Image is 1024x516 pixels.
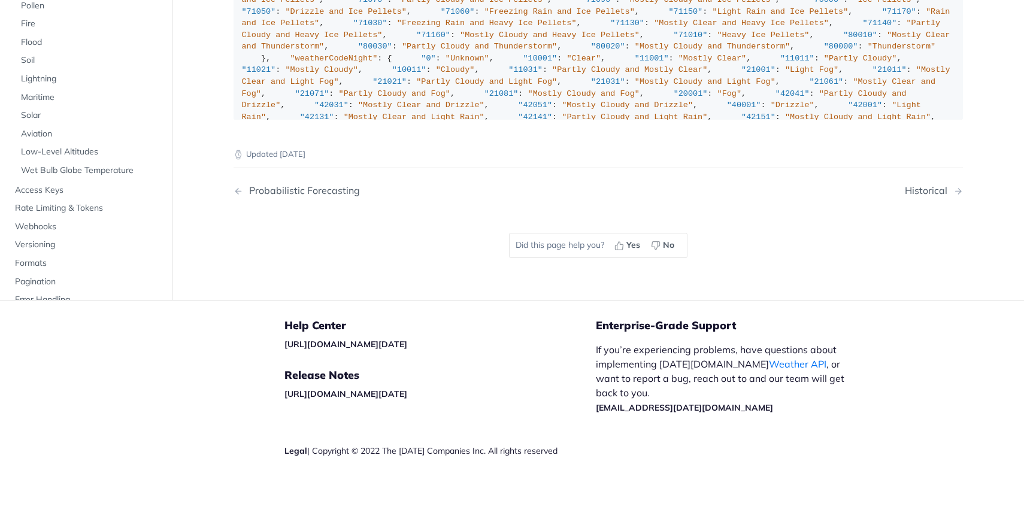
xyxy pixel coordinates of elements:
[15,107,163,125] a: Solar
[9,236,163,254] a: Versioning
[234,173,963,208] nav: Pagination Controls
[15,239,160,251] span: Versioning
[727,101,761,110] span: "40001"
[295,89,329,98] span: "21071"
[15,257,160,269] span: Formats
[21,128,160,139] span: Aviation
[712,7,848,16] span: "Light Rain and Ice Pellets"
[300,113,334,122] span: "42131"
[9,181,163,199] a: Access Keys
[9,199,163,217] a: Rate Limiting & Tokens
[868,42,935,51] span: "Thunderstorm"
[635,77,775,86] span: "Mostly Cloudy and Light Fog"
[717,89,742,98] span: "Fog"
[566,54,601,63] span: "Clear"
[15,294,160,306] span: Error Handling
[863,19,897,28] span: "71140"
[421,54,435,63] span: "0"
[402,42,557,51] span: "Partly Cloudy and Thunderstorm"
[15,162,163,180] a: Wet Bulb Globe Temperature
[15,51,163,69] a: Soil
[242,77,941,98] span: "Mostly Clear and Fog"
[610,236,647,254] button: Yes
[647,236,681,254] button: No
[9,272,163,290] a: Pagination
[663,239,674,251] span: No
[15,15,163,33] a: Fire
[484,89,519,98] span: "21081"
[9,291,163,309] a: Error Handling
[290,54,378,63] span: "weatherCodeNight"
[780,54,814,63] span: "11011"
[21,54,160,66] span: Soil
[242,7,276,16] span: "71050"
[15,202,160,214] span: Rate Limiting & Tokens
[15,184,160,196] span: Access Keys
[905,185,963,196] a: Next Page: Historical
[15,125,163,142] a: Aviation
[15,70,163,88] a: Lightning
[314,101,349,110] span: "42031"
[528,89,640,98] span: "Mostly Cloudy and Fog"
[460,31,640,40] span: "Mostly Cloudy and Heavy Ice Pellets"
[353,19,387,28] span: "71030"
[562,113,707,122] span: "Partly Cloudy and Light Rain"
[654,19,829,28] span: "Mostly Clear and Heavy Ice Pellets"
[21,165,160,177] span: Wet Bulb Globe Temperature
[21,18,160,30] span: Fire
[21,36,160,48] span: Flood
[234,148,963,160] p: Updated [DATE]
[21,146,160,158] span: Low-Level Altitudes
[484,7,635,16] span: "Freezing Rain and Ice Pellets"
[372,77,407,86] span: "21021"
[775,89,810,98] span: "42041"
[15,275,160,287] span: Pagination
[234,185,546,196] a: Previous Page: Probabilistic Forecasting
[591,42,625,51] span: "80020"
[284,445,596,457] div: | Copyright © 2022 The [DATE] Companies Inc. All rights reserved
[626,239,640,251] span: Yes
[669,7,703,16] span: "71150"
[769,358,826,370] a: Weather API
[441,7,475,16] span: "71060"
[518,101,552,110] span: "42051"
[596,342,857,414] p: If you’re experiencing problems, have questions about implementing [DATE][DOMAIN_NAME] , or want ...
[674,31,708,40] span: "71010"
[392,65,426,74] span: "10011"
[848,101,882,110] span: "42001"
[284,318,596,333] h5: Help Center
[284,445,307,456] a: Legal
[610,19,644,28] span: "71130"
[872,65,907,74] span: "21011"
[678,54,746,63] span: "Mostly Clear"
[21,73,160,85] span: Lightning
[344,113,484,122] span: "Mostly Clear and Light Rain"
[635,54,669,63] span: "11001"
[358,101,484,110] span: "Mostly Clear and Drizzle"
[358,42,392,51] span: "80030"
[9,254,163,272] a: Formats
[523,54,557,63] span: "10001"
[741,65,775,74] span: "21001"
[21,91,160,103] span: Maritime
[518,113,552,122] span: "42141"
[596,318,876,333] h5: Enterprise-Grade Support
[809,77,843,86] span: "21061"
[824,42,858,51] span: "80000"
[416,31,450,40] span: "71160"
[843,31,877,40] span: "80010"
[824,54,897,63] span: "Partly Cloudy"
[242,19,946,40] span: "Partly Cloudy and Heavy Ice Pellets"
[243,185,360,196] div: Probabilistic Forecasting
[596,402,773,413] a: [EMAIL_ADDRESS][DATE][DOMAIN_NAME]
[242,65,955,86] span: "Mostly Clear and Light Fog"
[284,339,407,350] a: [URL][DOMAIN_NAME][DATE]
[446,54,489,63] span: "Unknown"
[771,101,814,110] span: "Drizzle"
[284,388,407,399] a: [URL][DOMAIN_NAME][DATE]
[552,65,707,74] span: "Partly Cloudy and Mostly Clear"
[15,143,163,161] a: Low-Level Altitudes
[785,65,838,74] span: "Light Fog"
[562,101,693,110] span: "Mostly Cloudy and Drizzle"
[674,89,708,98] span: "20001"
